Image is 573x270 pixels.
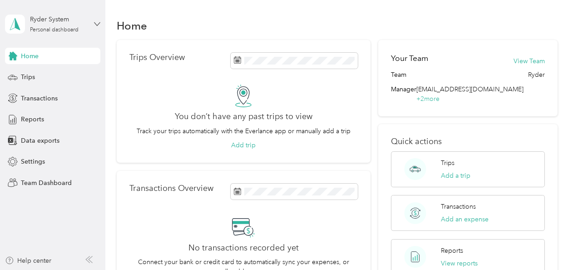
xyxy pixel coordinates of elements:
[188,243,299,253] h2: No transactions recorded yet
[441,215,489,224] button: Add an expense
[30,15,87,24] div: Ryder System
[441,171,470,180] button: Add a trip
[129,184,213,193] p: Transactions Overview
[21,136,59,145] span: Data exports
[30,27,79,33] div: Personal dashboard
[391,85,416,104] span: Manager
[441,259,478,268] button: View reports
[21,178,72,188] span: Team Dashboard
[391,137,544,146] p: Quick actions
[514,56,545,66] button: View Team
[21,94,58,103] span: Transactions
[21,157,45,166] span: Settings
[441,202,476,211] p: Transactions
[175,112,312,121] h2: You don’t have any past trips to view
[231,140,256,150] button: Add trip
[441,158,454,168] p: Trips
[441,246,463,255] p: Reports
[522,219,573,270] iframe: Everlance-gr Chat Button Frame
[129,53,185,62] p: Trips Overview
[21,51,39,61] span: Home
[528,70,545,80] span: Ryder
[21,115,44,124] span: Reports
[137,126,351,136] p: Track your trips automatically with the Everlance app or manually add a trip
[416,85,524,93] span: [EMAIL_ADDRESS][DOMAIN_NAME]
[117,21,147,30] h1: Home
[391,70,406,80] span: Team
[391,53,428,64] h2: Your Team
[416,95,440,103] span: + 2 more
[5,256,51,265] button: Help center
[21,72,35,82] span: Trips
